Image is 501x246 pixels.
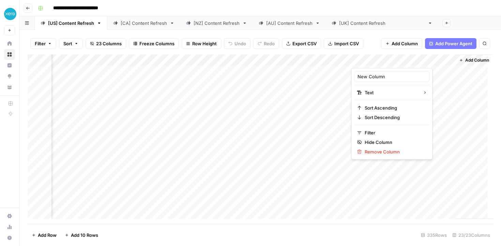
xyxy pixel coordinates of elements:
button: Redo [253,38,279,49]
button: Add Column [456,56,492,65]
a: Browse [4,49,15,60]
span: Add Column [392,40,418,47]
a: [CA] Content Refresh [107,16,180,30]
div: [US] Content Refresh [48,20,94,27]
button: 23 Columns [86,38,126,49]
button: Sort [59,38,83,49]
a: Your Data [4,82,15,93]
span: Row Height [192,40,217,47]
span: Add Row [38,232,57,239]
a: [AU] Content Refresh [253,16,326,30]
div: [[GEOGRAPHIC_DATA]] Content Refresh [339,20,425,27]
span: Export CSV [292,40,317,47]
button: Freeze Columns [129,38,179,49]
span: Freeze Columns [139,40,174,47]
span: Hide Column [365,139,424,146]
button: Export CSV [282,38,321,49]
button: Add Power Agent [425,38,476,49]
div: 335 Rows [418,230,450,241]
button: Add 10 Rows [61,230,102,241]
span: Sort Ascending [365,104,424,111]
a: [US] Content Refresh [35,16,107,30]
span: Remove Column [365,148,424,155]
span: Add Power Agent [435,40,472,47]
span: Import CSV [334,40,359,47]
a: Usage [4,222,15,232]
div: 23/23 Columns [450,230,493,241]
button: Add Row [28,230,61,241]
span: Redo [264,40,275,47]
span: Filter [365,129,424,136]
span: Undo [234,40,246,47]
img: XeroOps Logo [4,8,16,20]
button: Undo [224,38,250,49]
a: [[GEOGRAPHIC_DATA]] Content Refresh [326,16,438,30]
span: 23 Columns [96,40,122,47]
span: Sort Descending [365,114,424,121]
a: Home [4,38,15,49]
span: Add 10 Rows [71,232,98,239]
button: Filter [30,38,56,49]
button: Row Height [182,38,221,49]
a: Settings [4,211,15,222]
span: Text [365,89,417,96]
span: Filter [35,40,46,47]
div: [NZ] Content Refresh [194,20,240,27]
div: [AU] Content Refresh [266,20,313,27]
button: Add Column [381,38,422,49]
button: Workspace: XeroOps [4,5,15,22]
a: Insights [4,60,15,71]
span: Add Column [465,57,489,63]
button: Import CSV [324,38,363,49]
a: Opportunities [4,71,15,82]
button: Help + Support [4,232,15,243]
span: Sort [63,40,72,47]
div: [CA] Content Refresh [121,20,167,27]
a: [NZ] Content Refresh [180,16,253,30]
